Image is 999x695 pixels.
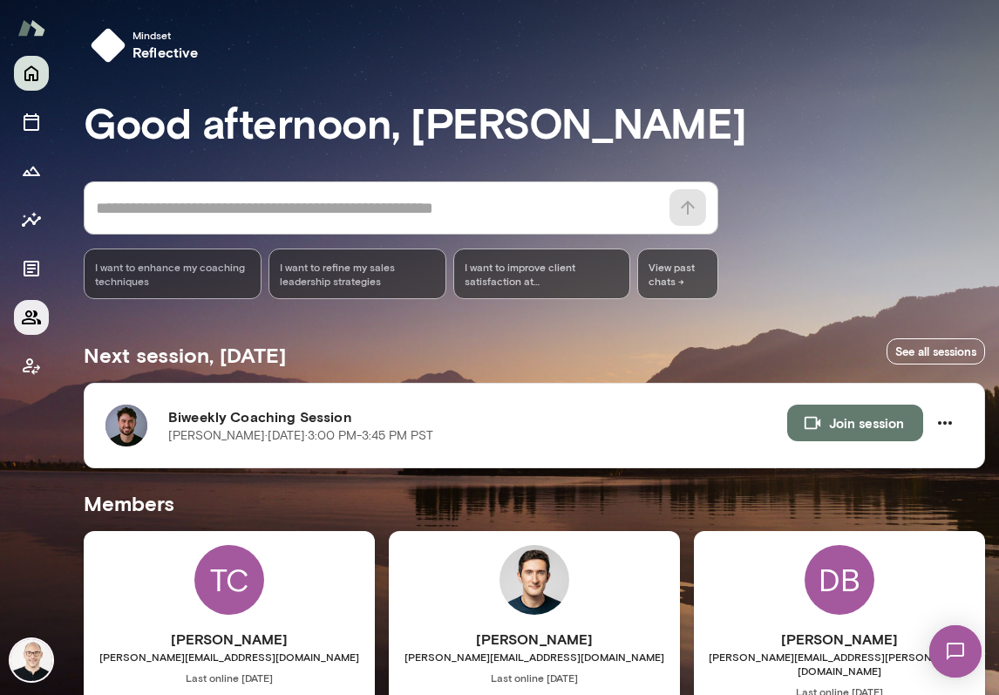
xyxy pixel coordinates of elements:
[14,251,49,286] button: Documents
[133,42,199,63] h6: reflective
[499,545,569,615] img: Harry Burke
[637,249,718,299] span: View past chats ->
[14,300,49,335] button: Members
[84,341,286,369] h5: Next session, [DATE]
[91,28,126,63] img: mindset
[10,639,52,681] img: Michael Wilson
[389,629,680,650] h6: [PERSON_NAME]
[453,249,631,299] div: I want to improve client satisfaction at [GEOGRAPHIC_DATA]
[84,489,985,517] h5: Members
[84,629,375,650] h6: [PERSON_NAME]
[787,405,923,441] button: Join session
[14,105,49,140] button: Sessions
[694,629,985,650] h6: [PERSON_NAME]
[14,56,49,91] button: Home
[14,349,49,384] button: Client app
[168,427,433,445] p: [PERSON_NAME] · [DATE] · 3:00 PM-3:45 PM PST
[465,260,620,288] span: I want to improve client satisfaction at [GEOGRAPHIC_DATA]
[268,249,446,299] div: I want to refine my sales leadership strategies
[389,650,680,664] span: [PERSON_NAME][EMAIL_ADDRESS][DOMAIN_NAME]
[389,671,680,685] span: Last online [DATE]
[168,406,787,427] h6: Biweekly Coaching Session
[14,153,49,188] button: Growth Plan
[694,650,985,678] span: [PERSON_NAME][EMAIL_ADDRESS][PERSON_NAME][DOMAIN_NAME]
[84,671,375,685] span: Last online [DATE]
[84,249,262,299] div: I want to enhance my coaching techniques
[280,260,435,288] span: I want to refine my sales leadership strategies
[887,338,985,365] a: See all sessions
[14,202,49,237] button: Insights
[194,545,264,615] div: TC
[133,28,199,42] span: Mindset
[84,21,213,70] button: Mindsetreflective
[17,11,45,44] img: Mento
[95,260,250,288] span: I want to enhance my coaching techniques
[805,545,874,615] div: DB
[84,98,985,146] h3: Good afternoon, [PERSON_NAME]
[84,650,375,664] span: [PERSON_NAME][EMAIL_ADDRESS][DOMAIN_NAME]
